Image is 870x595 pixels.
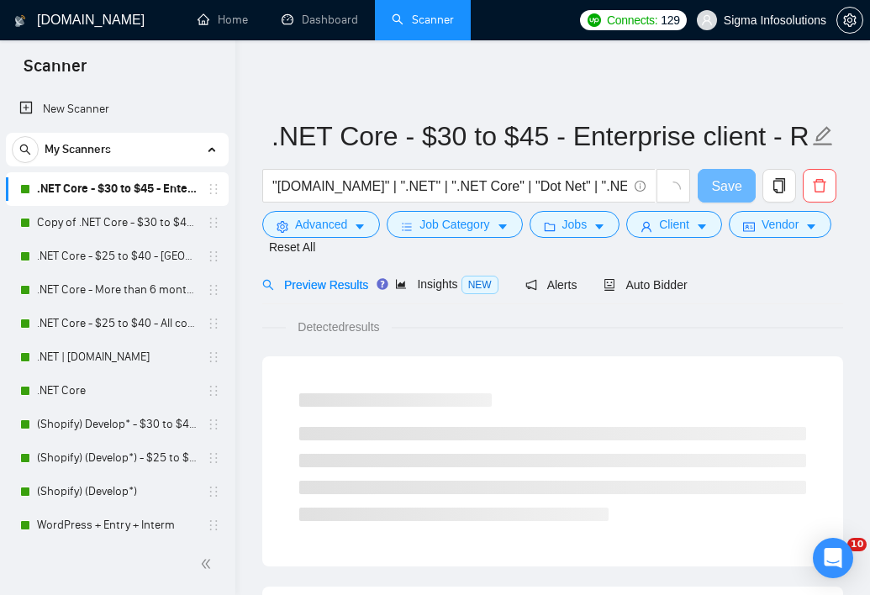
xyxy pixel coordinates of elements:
[207,283,220,297] span: holder
[641,220,652,233] span: user
[805,220,817,233] span: caret-down
[635,181,646,192] span: info-circle
[497,220,509,233] span: caret-down
[813,538,853,578] div: Open Intercom Messenger
[262,211,380,238] button: settingAdvancedcaret-down
[607,11,657,29] span: Connects:
[295,215,347,234] span: Advanced
[461,276,498,294] span: NEW
[262,279,274,291] span: search
[200,556,217,572] span: double-left
[743,220,755,233] span: idcard
[37,408,197,441] a: (Shopify) Develop* - $30 to $45 Enterprise
[544,220,556,233] span: folder
[661,11,679,29] span: 129
[37,307,197,340] a: .NET Core - $25 to $40 - All continents
[207,384,220,398] span: holder
[812,125,834,147] span: edit
[395,278,407,290] span: area-chart
[666,182,681,197] span: loading
[286,318,391,336] span: Detected results
[696,220,708,233] span: caret-down
[262,278,368,292] span: Preview Results
[37,508,197,542] a: WordPress + Entry + Interm
[12,136,39,163] button: search
[392,13,454,27] a: searchScanner
[37,340,197,374] a: .NET | [DOMAIN_NAME]
[836,13,863,27] a: setting
[375,276,390,292] div: Tooltip anchor
[604,278,687,292] span: Auto Bidder
[198,13,248,27] a: homeHome
[762,169,796,203] button: copy
[207,418,220,431] span: holder
[13,144,38,155] span: search
[272,176,627,197] input: Search Freelance Jobs...
[37,374,197,408] a: .NET Core
[847,538,867,551] span: 10
[698,169,756,203] button: Save
[269,238,315,256] a: Reset All
[282,13,358,27] a: dashboardDashboard
[626,211,722,238] button: userClientcaret-down
[207,317,220,330] span: holder
[701,14,713,26] span: user
[14,8,26,34] img: logo
[207,182,220,196] span: holder
[804,178,836,193] span: delete
[762,215,799,234] span: Vendor
[277,220,288,233] span: setting
[729,211,831,238] button: idcardVendorcaret-down
[763,178,795,193] span: copy
[37,441,197,475] a: (Shopify) (Develop*) - $25 to $40 - [GEOGRAPHIC_DATA] and Ocenia
[19,92,215,126] a: New Scanner
[562,215,588,234] span: Jobs
[419,215,489,234] span: Job Category
[836,7,863,34] button: setting
[207,451,220,465] span: holder
[6,92,229,126] li: New Scanner
[207,485,220,498] span: holder
[530,211,620,238] button: folderJobscaret-down
[37,240,197,273] a: .NET Core - $25 to $40 - [GEOGRAPHIC_DATA] and [GEOGRAPHIC_DATA]
[525,279,537,291] span: notification
[401,220,413,233] span: bars
[659,215,689,234] span: Client
[207,350,220,364] span: holder
[837,13,862,27] span: setting
[207,519,220,532] span: holder
[604,279,615,291] span: robot
[525,278,577,292] span: Alerts
[711,176,741,197] span: Save
[37,206,197,240] a: Copy of .NET Core - $30 to $45 - Enterprise client - ROW
[395,277,498,291] span: Insights
[45,133,111,166] span: My Scanners
[272,115,809,157] input: Scanner name...
[37,475,197,508] a: (Shopify) (Develop*)
[588,13,601,27] img: upwork-logo.png
[593,220,605,233] span: caret-down
[387,211,522,238] button: barsJob Categorycaret-down
[10,54,100,89] span: Scanner
[803,169,836,203] button: delete
[207,216,220,229] span: holder
[207,250,220,263] span: holder
[37,172,197,206] a: .NET Core - $30 to $45 - Enterprise client - ROW
[37,273,197,307] a: .NET Core - More than 6 months of work
[354,220,366,233] span: caret-down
